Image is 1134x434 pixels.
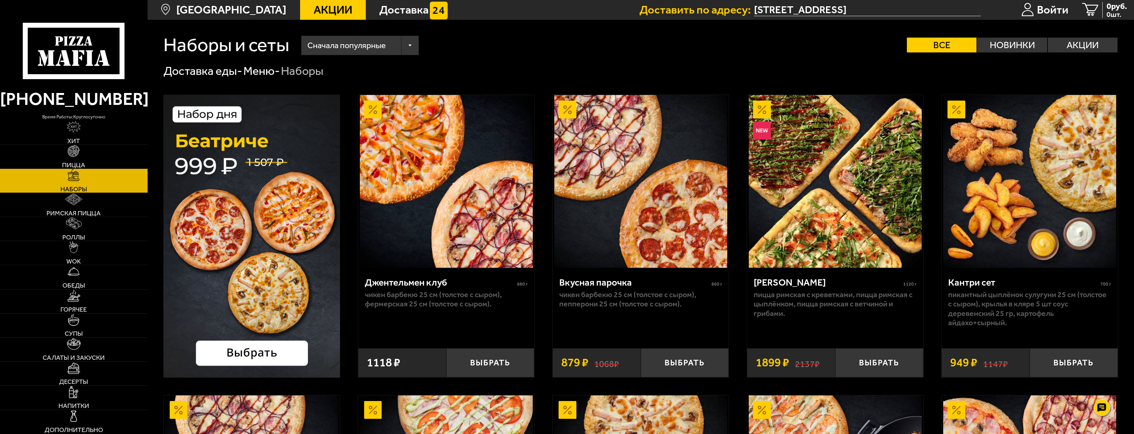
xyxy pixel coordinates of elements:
img: Акционный [753,101,771,118]
span: Горячее [60,306,87,313]
img: Акционный [170,401,188,419]
span: Доставить по адресу: [639,4,754,15]
button: Выбрать [641,348,729,377]
span: Доставка [379,4,429,15]
span: 880 г [517,281,528,287]
h1: Наборы и сеты [163,36,289,54]
a: АкционныйКантри сет [942,95,1117,268]
img: Акционный [559,101,576,118]
span: 860 г [711,281,722,287]
span: 1118 ₽ [367,357,400,369]
p: Чикен Барбекю 25 см (толстое с сыром), Пепперони 25 см (толстое с сыром). [559,290,722,309]
img: Акционный [364,101,382,118]
span: 1120 г [903,281,917,287]
img: Новинка [753,122,771,139]
span: Десерты [59,379,88,385]
a: АкционныйДжентельмен клуб [358,95,534,268]
p: Пицца Римская с креветками, Пицца Римская с цыплёнком, Пицца Римская с ветчиной и грибами. [754,290,917,318]
span: [GEOGRAPHIC_DATA] [176,4,286,15]
span: Роллы [62,234,85,241]
img: Кантри сет [943,95,1116,268]
div: Джентельмен клуб [365,277,515,288]
span: Римская пицца [47,210,101,217]
img: 15daf4d41897b9f0e9f617042186c801.svg [430,2,448,19]
span: Супы [65,330,83,337]
img: Акционный [364,401,382,419]
img: Акционный [559,401,576,419]
span: 1899 ₽ [756,357,789,369]
img: Вкусная парочка [554,95,727,268]
img: Акционный [753,401,771,419]
span: 0 шт. [1107,11,1127,18]
span: Ленинградская область, Ломоносовский район, Виллозское городское поселение, посёлок Новогорелово,... [754,4,981,16]
span: Сначала популярные [307,34,386,57]
s: 1068 ₽ [594,357,619,369]
span: 0 руб. [1107,2,1127,10]
img: Джентельмен клуб [360,95,533,268]
span: WOK [66,258,81,265]
img: Акционный [947,401,965,419]
s: 2137 ₽ [795,357,820,369]
span: 700 г [1100,281,1111,287]
span: Дополнительно [45,427,103,433]
span: Акции [314,4,352,15]
label: Все [907,38,977,52]
span: Хит [67,138,80,144]
span: 879 ₽ [561,357,588,369]
button: Выбрать [446,348,534,377]
div: Кантри сет [948,277,1099,288]
span: 949 ₽ [950,357,977,369]
a: Меню- [243,64,280,78]
span: Наборы [60,186,87,193]
span: Салаты и закуски [43,355,105,361]
img: Акционный [947,101,965,118]
label: Новинки [977,38,1047,52]
span: Напитки [58,403,89,409]
span: Обеды [62,282,85,289]
div: Наборы [281,63,324,79]
button: Выбрать [1030,348,1118,377]
span: Войти [1037,4,1068,15]
a: АкционныйНовинкаМама Миа [747,95,923,268]
s: 1147 ₽ [983,357,1008,369]
label: Акции [1048,38,1117,52]
a: АкционныйВкусная парочка [553,95,729,268]
span: Пицца [62,162,85,169]
p: Чикен Барбекю 25 см (толстое с сыром), Фермерская 25 см (толстое с сыром). [365,290,528,309]
button: Выбрать [835,348,923,377]
p: Пикантный цыплёнок сулугуни 25 см (толстое с сыром), крылья в кляре 5 шт соус деревенский 25 гр, ... [948,290,1111,328]
a: Доставка еды- [163,64,242,78]
div: [PERSON_NAME] [754,277,902,288]
img: Мама Миа [749,95,922,268]
input: Ваш адрес доставки [754,4,981,16]
div: Вкусная парочка [559,277,710,288]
